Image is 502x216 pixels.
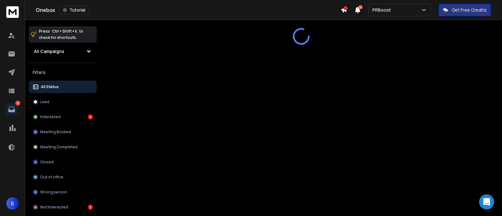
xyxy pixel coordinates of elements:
p: 8 [15,101,20,106]
button: B [6,197,19,210]
p: All Status [41,84,59,89]
button: Not Interested3 [29,201,97,213]
div: 3 [88,205,93,210]
p: PRBoost [372,7,393,13]
p: Press to check for shortcuts. [39,28,83,41]
p: Meeting Booked [40,129,71,134]
h1: All Campaigns [34,48,64,55]
div: Open Intercom Messenger [479,194,494,209]
button: Closed [29,156,97,168]
button: Tutorial [59,6,89,14]
div: 5 [88,114,93,119]
button: Meeting Completed [29,141,97,153]
p: Meeting Completed [40,145,77,150]
p: Wrong person [40,190,67,195]
div: Onebox [36,6,341,14]
p: Interested [40,114,61,119]
span: Ctrl + Shift + k [51,28,78,35]
button: Meeting Booked [29,126,97,138]
h3: Filters [29,68,97,77]
button: All Campaigns [29,45,97,58]
p: Closed [40,160,54,165]
button: Wrong person [29,186,97,198]
p: Out of office [40,175,63,180]
p: Get Free Credits [452,7,487,13]
button: Out of office [29,171,97,183]
button: Lead [29,96,97,108]
button: Get Free Credits [439,4,491,16]
button: Interested5 [29,111,97,123]
p: Lead [40,99,49,104]
a: 8 [5,103,18,116]
button: All Status [29,81,97,93]
span: 14 [358,5,363,9]
p: Not Interested [40,205,68,210]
